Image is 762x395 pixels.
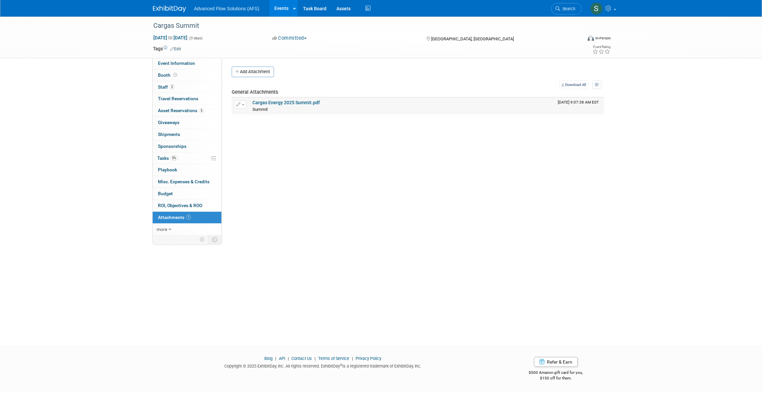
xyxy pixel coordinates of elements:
[153,6,186,12] img: ExhibitDay
[232,66,274,77] button: Add Attachment
[186,215,191,220] span: 1
[158,179,210,184] span: Misc. Expenses & Credits
[158,108,204,113] span: Asset Reservations
[153,117,221,128] a: Giveaways
[153,129,221,140] a: Shipments
[158,203,202,208] span: ROI, Objectives & ROO
[158,167,177,172] span: Playbook
[588,35,594,41] img: Format-Inperson.png
[153,141,221,152] a: Sponsorships
[208,235,222,244] td: Toggle Event Tabs
[199,108,204,113] span: 5
[153,93,221,105] a: Travel Reservations
[153,58,221,69] a: Event Information
[560,6,575,11] span: Search
[153,105,221,116] a: Asset Reservations5
[170,84,174,89] span: 2
[170,47,181,51] a: Edit
[555,98,604,114] td: Upload Timestamp
[534,357,578,367] a: Refer & Earn
[274,356,278,361] span: |
[153,45,181,52] td: Tags
[503,366,609,381] div: $500 Amazon gift card for you,
[153,212,221,223] a: Attachments1
[197,235,208,244] td: Personalize Event Tab Strip
[592,45,610,49] div: Event Rating
[158,132,180,137] span: Shipments
[158,215,191,220] span: Attachments
[153,153,221,164] a: Tasks0%
[286,356,290,361] span: |
[157,155,178,161] span: Tasks
[153,224,221,235] a: more
[232,89,278,95] span: General Attachments
[153,188,221,199] a: Budget
[153,69,221,81] a: Booth
[158,96,198,101] span: Travel Reservations
[172,72,178,77] span: Booth not reserved yet
[595,36,611,41] div: In-Person
[279,356,285,361] a: API
[558,100,599,105] span: Upload Timestamp
[158,84,174,90] span: Staff
[543,34,611,44] div: Event Format
[431,36,514,41] span: [GEOGRAPHIC_DATA], [GEOGRAPHIC_DATA]
[252,100,320,105] a: Cargas Energy 2025 Summit.pdf
[158,191,173,196] span: Budget
[153,200,221,211] a: ROI, Objectives & ROO
[151,20,572,32] div: Cargas Summit
[264,356,273,361] a: Blog
[551,3,582,15] a: Search
[503,375,609,381] div: $150 off for them.
[194,6,259,11] span: Advanced Flow Solutions (AFS)
[313,356,317,361] span: |
[318,356,349,361] a: Terms of Service
[340,363,342,367] sup: ®
[356,356,381,361] a: Privacy Policy
[590,2,603,15] img: Steve McAnally
[153,362,493,369] div: Copyright © 2025 ExhibitDay, Inc. All rights reserved. ExhibitDay is a registered trademark of Ex...
[158,144,186,149] span: Sponsorships
[189,36,203,40] span: (3 days)
[153,81,221,93] a: Staff2
[158,61,195,66] span: Event Information
[153,176,221,188] a: Misc. Expenses & Credits
[350,356,355,361] span: |
[153,164,221,176] a: Playbook
[157,227,167,232] span: more
[559,80,588,89] a: Download All
[270,35,309,42] button: Committed
[167,35,173,40] span: to
[158,120,179,125] span: Giveaways
[153,35,188,41] span: [DATE] [DATE]
[158,72,178,78] span: Booth
[252,107,268,112] span: Summit
[171,155,178,160] span: 0%
[291,356,312,361] a: Contact Us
